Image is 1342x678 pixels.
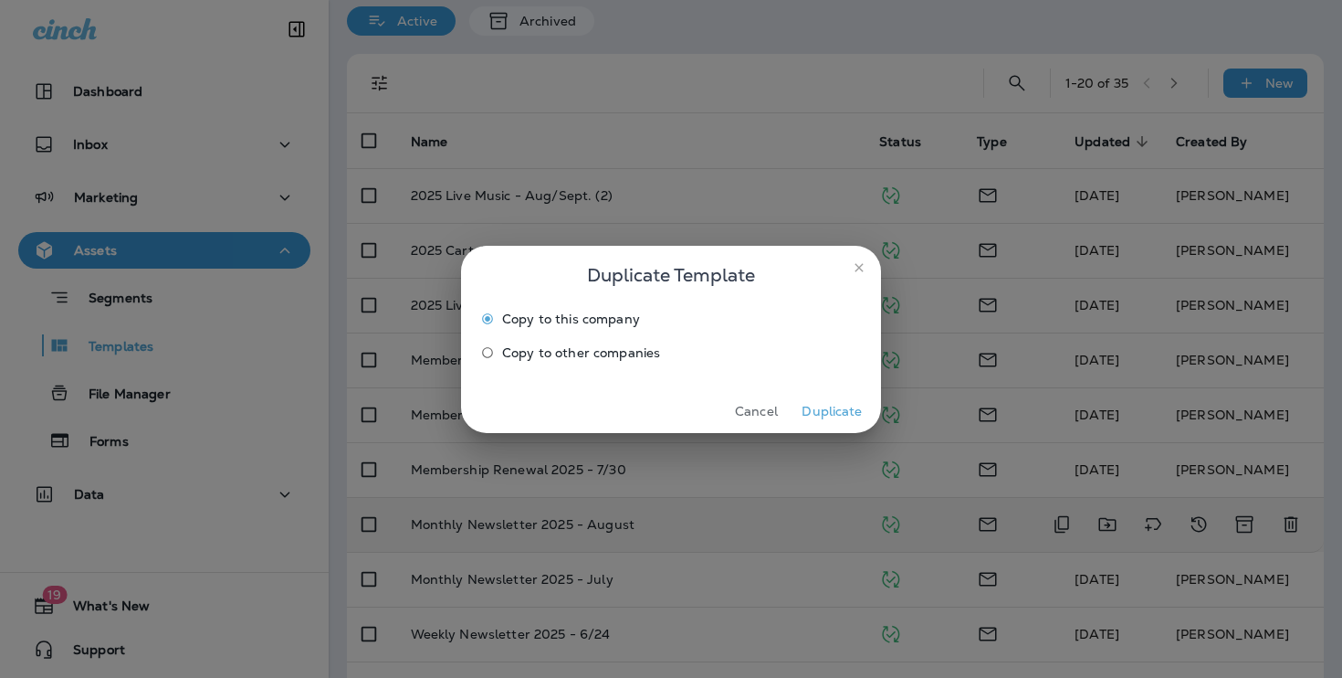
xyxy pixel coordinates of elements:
[722,397,791,426] button: Cancel
[798,397,866,426] button: Duplicate
[502,312,640,326] span: Copy to this company
[502,345,660,360] span: Copy to other companies
[844,253,874,282] button: close
[587,260,755,290] span: Duplicate Template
